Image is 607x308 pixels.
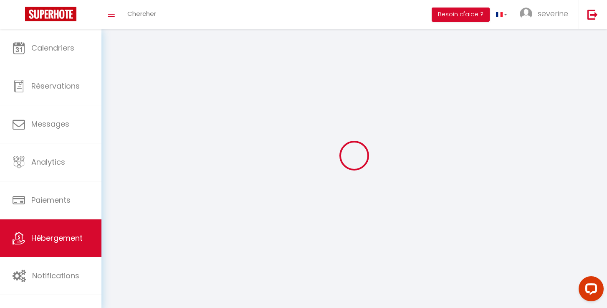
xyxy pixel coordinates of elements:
button: Besoin d'aide ? [432,8,490,22]
img: ... [520,8,532,20]
span: severine [538,8,568,19]
iframe: LiveChat chat widget [572,273,607,308]
img: logout [587,9,598,20]
span: Analytics [31,157,65,167]
span: Notifications [32,270,79,281]
span: Chercher [127,9,156,18]
span: Calendriers [31,43,74,53]
span: Paiements [31,195,71,205]
span: Hébergement [31,233,83,243]
img: Super Booking [25,7,76,21]
span: Réservations [31,81,80,91]
span: Messages [31,119,69,129]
